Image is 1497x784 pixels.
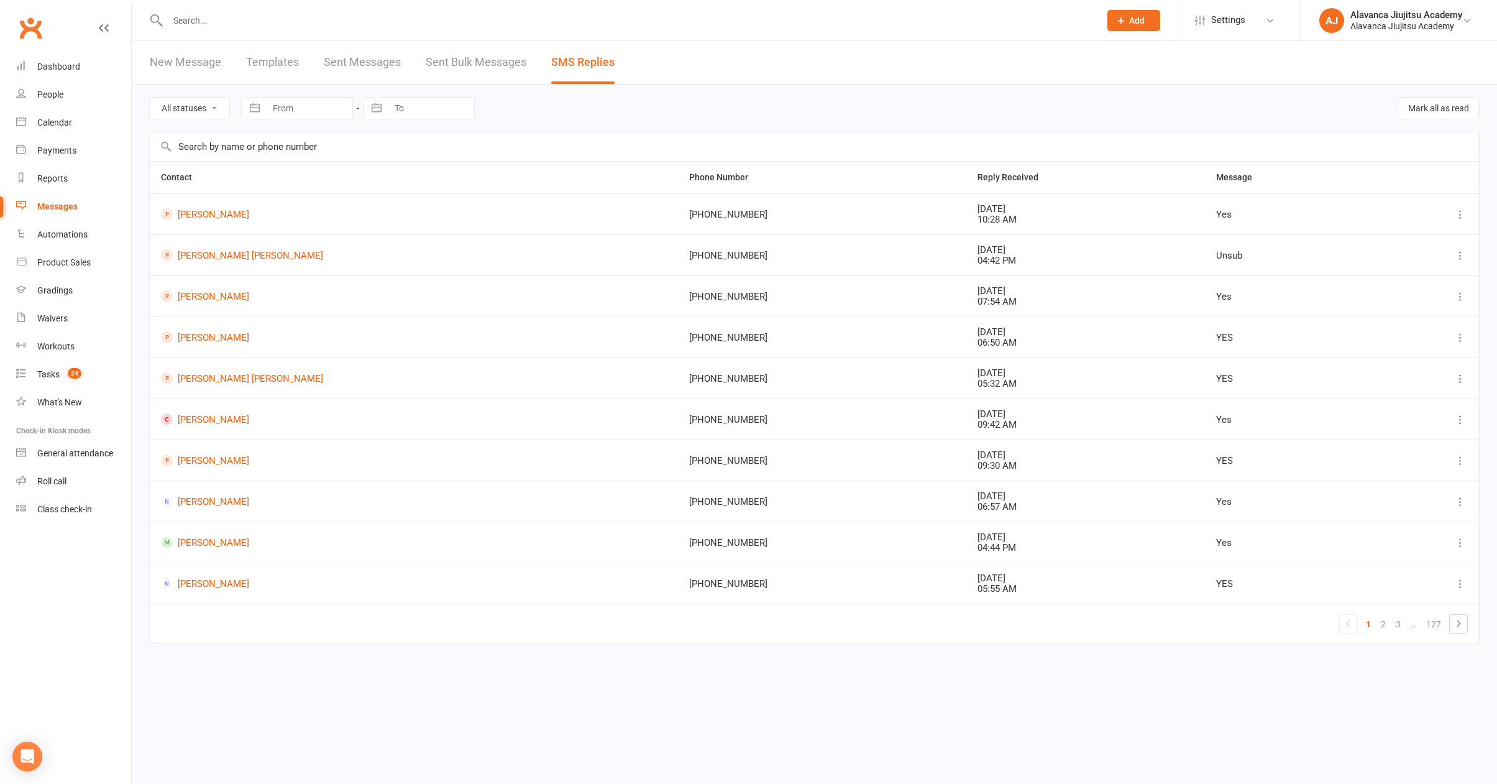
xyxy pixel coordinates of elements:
div: [PHONE_NUMBER] [689,415,955,425]
a: Templates [246,41,299,84]
div: Waivers [37,313,68,323]
input: Search... [164,12,1091,29]
a: Workouts [16,333,131,361]
a: [PERSON_NAME] [161,413,667,425]
button: Mark all as read [1398,97,1480,119]
a: New Message [150,41,221,84]
div: [DATE] [977,245,1194,256]
div: YES [1216,579,1361,589]
div: [DATE] [977,573,1194,584]
div: Product Sales [37,257,91,267]
div: [DATE] [977,409,1194,420]
a: Product Sales [16,249,131,277]
div: 09:42 AM [977,420,1194,430]
div: [DATE] [977,327,1194,338]
th: Reply Received [966,162,1205,193]
div: Alavanca Jiujitsu Academy [1350,9,1462,21]
div: Workouts [37,341,75,351]
a: [PERSON_NAME] [161,578,667,589]
div: YES [1216,456,1361,466]
div: What's New [37,397,82,407]
a: Gradings [16,277,131,305]
div: [DATE] [977,368,1194,379]
div: General attendance [37,448,113,458]
div: [PHONE_NUMBER] [689,579,955,589]
div: [DATE] [977,204,1194,214]
a: 1 [1361,616,1376,633]
a: [PERSON_NAME] [161,290,667,302]
div: 06:50 AM [977,338,1194,348]
a: Sent Messages [324,41,401,84]
div: 05:32 AM [977,379,1194,389]
div: Tasks [37,369,60,379]
div: 05:55 AM [977,584,1194,594]
a: Calendar [16,109,131,137]
div: [PHONE_NUMBER] [689,538,955,548]
div: [PHONE_NUMBER] [689,251,955,261]
a: 3 [1391,616,1406,633]
div: Yes [1216,497,1361,507]
a: People [16,81,131,109]
span: Add [1129,16,1145,25]
a: 127 [1421,616,1446,633]
a: [PERSON_NAME] [161,496,667,507]
div: Yes [1216,292,1361,302]
div: Gradings [37,285,73,295]
div: Automations [37,229,88,239]
div: [PHONE_NUMBER] [689,497,955,507]
span: 24 [68,368,81,379]
div: 10:28 AM [977,214,1194,225]
div: 06:57 AM [977,502,1194,512]
div: [DATE] [977,532,1194,543]
div: YES [1216,374,1361,384]
div: Class check-in [37,504,92,514]
a: [PERSON_NAME] [161,208,667,220]
div: 04:42 PM [977,256,1194,266]
div: Calendar [37,118,72,127]
a: What's New [16,389,131,417]
th: Contact [150,162,678,193]
div: [DATE] [977,450,1194,461]
button: Add [1107,10,1160,31]
div: 07:54 AM [977,297,1194,307]
a: Roll call [16,468,131,496]
a: [PERSON_NAME] [161,454,667,466]
span: Settings [1211,6,1245,34]
div: Open Intercom Messenger [12,742,42,772]
a: [PERSON_NAME] [161,331,667,343]
div: [PHONE_NUMBER] [689,374,955,384]
th: Phone Number [678,162,966,193]
div: YES [1216,333,1361,343]
div: Messages [37,201,78,211]
div: Yes [1216,210,1361,220]
div: Payments [37,145,76,155]
a: [PERSON_NAME] [PERSON_NAME] [161,249,667,261]
div: [PHONE_NUMBER] [689,333,955,343]
a: Dashboard [16,53,131,81]
a: Reports [16,165,131,193]
a: Automations [16,221,131,249]
a: Tasks 24 [16,361,131,389]
div: 04:44 PM [977,543,1194,553]
div: [PHONE_NUMBER] [689,210,955,220]
div: Unsub [1216,251,1361,261]
a: [PERSON_NAME] [PERSON_NAME] [161,372,667,384]
a: Class kiosk mode [16,496,131,523]
div: [DATE] [977,286,1194,297]
a: Messages [16,193,131,221]
div: 09:30 AM [977,461,1194,471]
a: Clubworx [15,12,46,44]
input: To [388,98,474,119]
div: Alavanca Jiujitsu Academy [1350,21,1462,32]
a: 2 [1376,616,1391,633]
div: [PHONE_NUMBER] [689,456,955,466]
a: General attendance kiosk mode [16,440,131,468]
div: Yes [1216,415,1361,425]
a: Sent Bulk Messages [426,41,526,84]
a: Payments [16,137,131,165]
a: Waivers [16,305,131,333]
div: Roll call [37,476,66,486]
input: Search by name or phone number [150,132,1479,161]
div: [PHONE_NUMBER] [689,292,955,302]
div: Yes [1216,538,1361,548]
